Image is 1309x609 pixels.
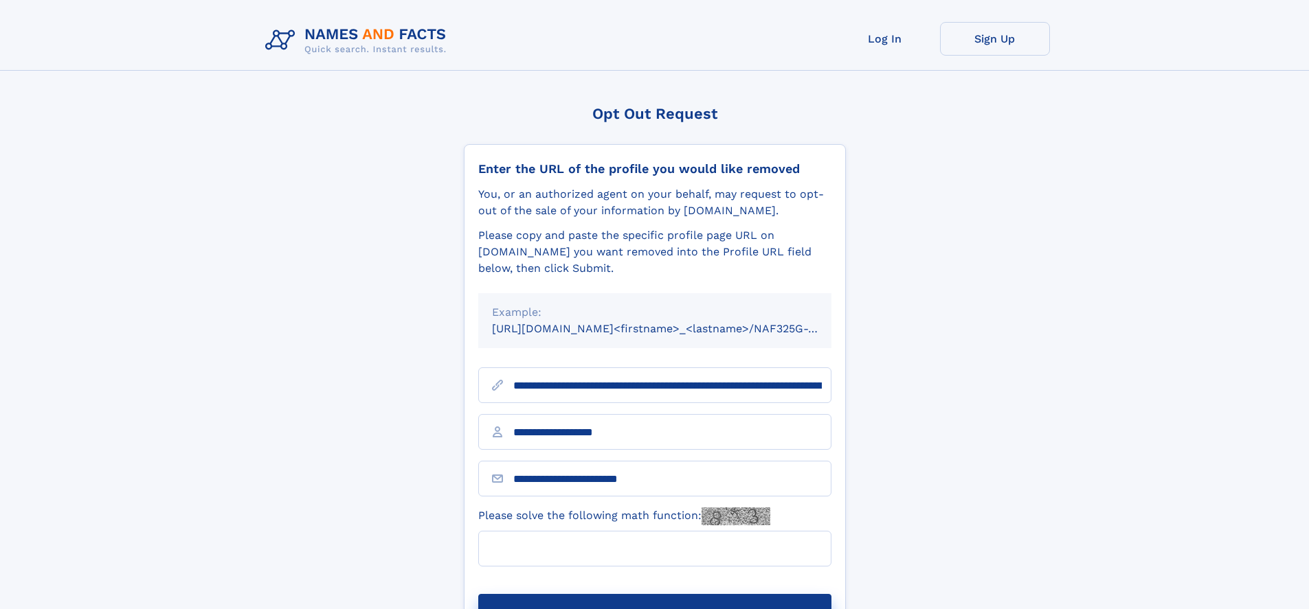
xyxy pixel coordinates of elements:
label: Please solve the following math function: [478,507,770,525]
a: Log In [830,22,940,56]
small: [URL][DOMAIN_NAME]<firstname>_<lastname>/NAF325G-xxxxxxxx [492,322,858,335]
div: You, or an authorized agent on your behalf, may request to opt-out of the sale of your informatio... [478,186,831,219]
img: Logo Names and Facts [260,22,458,59]
div: Example: [492,304,818,321]
div: Please copy and paste the specific profile page URL on [DOMAIN_NAME] you want removed into the Pr... [478,227,831,277]
div: Enter the URL of the profile you would like removed [478,161,831,176]
div: Opt Out Request [464,105,846,122]
a: Sign Up [940,22,1050,56]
